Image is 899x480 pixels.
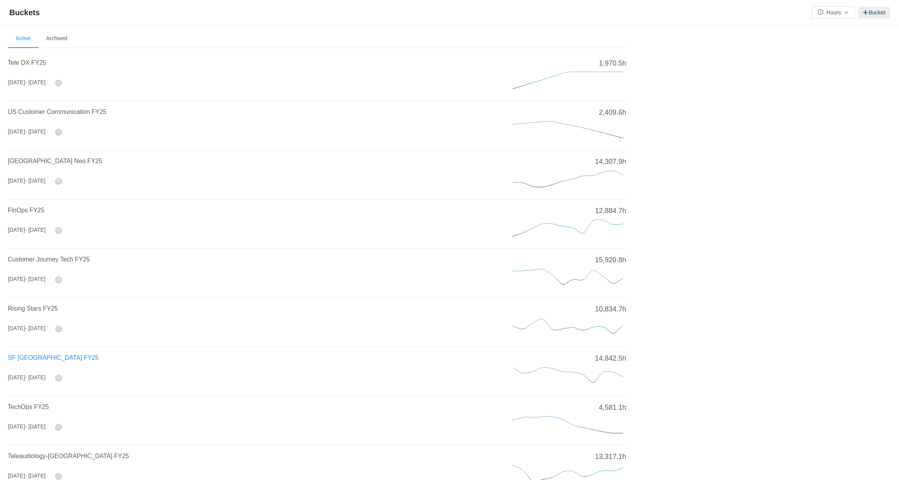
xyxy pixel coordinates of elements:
a: SF [GEOGRAPHIC_DATA] FY25 [8,354,99,361]
a: Bucket [858,7,890,18]
button: icon: clock-circleHoursicon: down [812,6,855,19]
a: TechOps FY25 [8,404,49,410]
span: - [DATE] [25,128,46,135]
span: 14,842.5h [595,353,626,364]
i: icon: user [57,130,60,134]
div: [DATE] [8,472,46,480]
i: icon: user [57,277,60,281]
i: icon: user [57,327,60,331]
div: [DATE] [8,324,46,332]
span: 10,834.7h [595,304,626,315]
span: 4,581.1h [599,402,626,413]
div: [DATE] [8,423,46,431]
a: FinOps FY25 [8,207,44,213]
span: Buckets [9,6,44,19]
a: Customer Journey Tech FY25 [8,256,90,263]
a: US Customer Communication FY25 [8,108,106,115]
span: 12,884.7h [595,206,626,216]
span: 14,307.9h [595,156,626,167]
span: - [DATE] [25,473,46,479]
div: [DATE] [8,128,46,136]
div: [DATE] [8,226,46,234]
span: 13,317.1h [595,452,626,462]
div: [DATE] [8,275,46,283]
span: - [DATE] [25,423,46,430]
i: icon: user [57,474,60,478]
i: icon: user [57,376,60,380]
i: icon: user [57,179,60,183]
span: - [DATE] [25,227,46,233]
span: 1,970.5h [599,58,626,69]
li: Archived [38,29,75,48]
a: [GEOGRAPHIC_DATA] Neo FY25 [8,158,102,164]
span: 15,920.8h [595,255,626,265]
span: 2,409.6h [599,107,626,118]
span: - [DATE] [25,325,46,331]
span: - [DATE] [25,178,46,184]
a: Rising Stars FY25 [8,305,58,312]
i: icon: user [57,81,60,85]
div: [DATE] [8,177,46,185]
a: Tele DX FY25 [8,59,46,66]
i: icon: user [57,425,60,429]
span: - [DATE] [25,374,46,380]
a: Teleaudiology-[GEOGRAPHIC_DATA] FY25 [8,453,129,459]
div: [DATE] [8,373,46,382]
span: - [DATE] [25,276,46,282]
li: Active [8,29,38,48]
span: - [DATE] [25,79,46,85]
div: [DATE] [8,78,46,87]
i: icon: user [57,228,60,232]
